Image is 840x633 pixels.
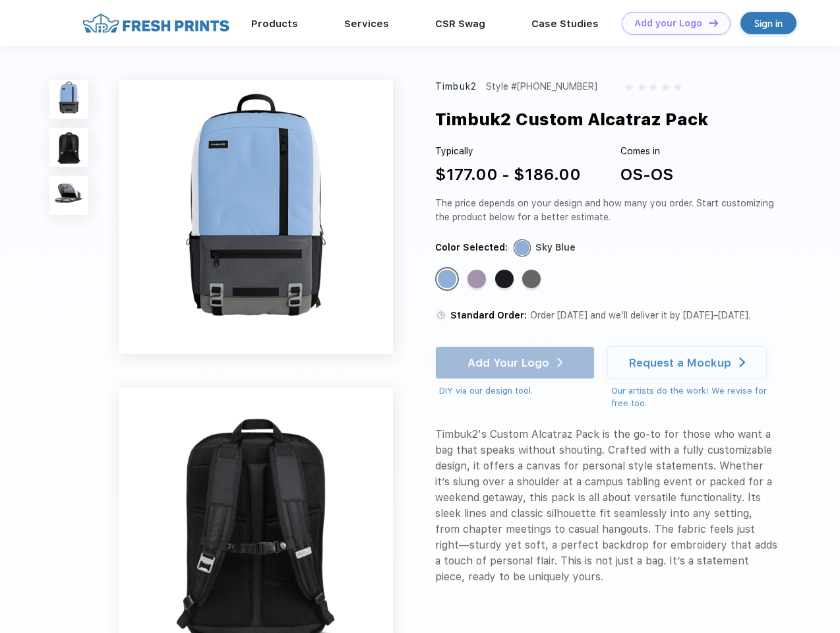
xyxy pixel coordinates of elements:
[625,83,633,91] img: gray_star.svg
[49,176,88,215] img: func=resize&h=100
[435,196,779,224] div: The price depends on your design and how many you order. Start customizing the product below for ...
[739,357,745,367] img: white arrow
[435,309,447,321] img: standard order
[438,270,456,288] div: Sky Blue
[439,384,595,398] div: DIY via our design tool.
[119,80,393,354] img: func=resize&h=640
[754,16,783,31] div: Sign in
[649,83,657,91] img: gray_star.svg
[495,270,514,288] div: Jet Black
[450,310,527,320] span: Standard Order:
[435,427,779,585] div: Timbuk2's Custom Alcatraz Pack is the go-to for those who want a bag that speaks without shouting...
[629,356,731,369] div: Request a Mockup
[620,144,673,158] div: Comes in
[661,83,669,91] img: gray_star.svg
[435,144,581,158] div: Typically
[709,19,718,26] img: DT
[674,83,682,91] img: gray_star.svg
[530,310,750,320] span: Order [DATE] and we’ll deliver it by [DATE]–[DATE].
[620,163,673,187] div: OS-OS
[638,83,645,91] img: gray_star.svg
[435,107,708,132] div: Timbuk2 Custom Alcatraz Pack
[486,80,597,94] div: Style #[PHONE_NUMBER]
[634,18,702,29] div: Add your Logo
[251,18,298,30] a: Products
[435,241,508,255] div: Color Selected:
[435,163,581,187] div: $177.00 - $186.00
[78,12,233,35] img: fo%20logo%202.webp
[49,128,88,167] img: func=resize&h=100
[611,384,779,410] div: Our artists do the work! We revise for free too.
[435,80,477,94] div: Timbuk2
[467,270,486,288] div: Lavender
[740,12,796,34] a: Sign in
[522,270,541,288] div: Gunmetal
[49,80,88,119] img: func=resize&h=100
[535,241,576,255] div: Sky Blue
